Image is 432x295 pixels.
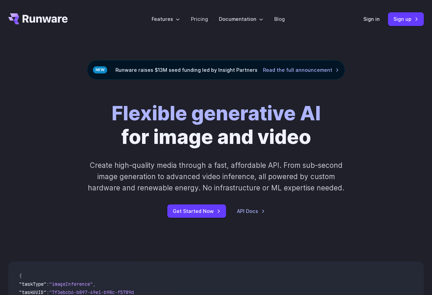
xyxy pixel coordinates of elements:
span: : [46,281,49,287]
span: , [93,281,96,287]
label: Features [152,15,180,23]
a: Sign up [388,12,424,26]
strong: Flexible generative AI [112,101,321,125]
a: API Docs [237,207,265,215]
div: Runware raises $13M seed funding led by Insight Partners [87,60,345,80]
h1: for image and video [112,102,321,149]
span: "imageInference" [49,281,93,287]
label: Documentation [219,15,263,23]
a: Blog [274,15,285,23]
span: "taskType" [19,281,46,287]
a: Go to / [8,13,68,24]
a: Get Started Now [167,204,226,218]
a: Sign in [363,15,380,23]
a: Read the full announcement [263,66,339,74]
span: { [19,273,22,279]
p: Create high-quality media through a fast, affordable API. From sub-second image generation to adv... [83,160,349,194]
a: Pricing [191,15,208,23]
